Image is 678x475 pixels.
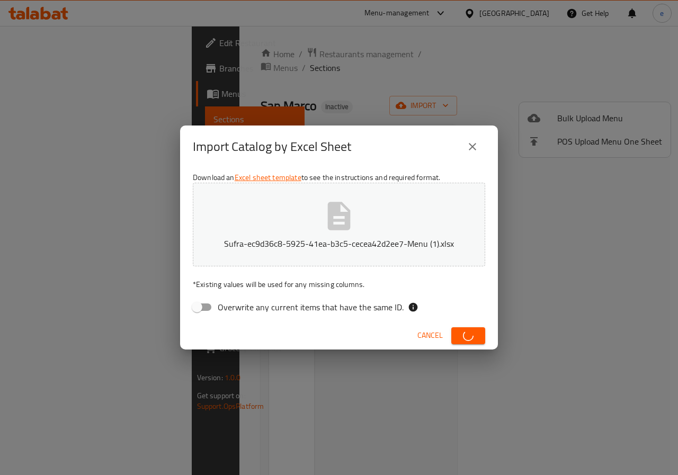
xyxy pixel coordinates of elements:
[460,134,485,159] button: close
[235,171,301,184] a: Excel sheet template
[193,138,351,155] h2: Import Catalog by Excel Sheet
[180,168,498,321] div: Download an to see the instructions and required format.
[193,279,485,290] p: Existing values will be used for any missing columns.
[193,183,485,266] button: Sufra-ec9d36c8-5925-41ea-b3c5-cecea42d2ee7-Menu (1).xlsx
[408,302,418,312] svg: If the overwrite option isn't selected, then the items that match an existing ID will be ignored ...
[218,301,404,313] span: Overwrite any current items that have the same ID.
[413,326,447,345] button: Cancel
[209,237,469,250] p: Sufra-ec9d36c8-5925-41ea-b3c5-cecea42d2ee7-Menu (1).xlsx
[417,329,443,342] span: Cancel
